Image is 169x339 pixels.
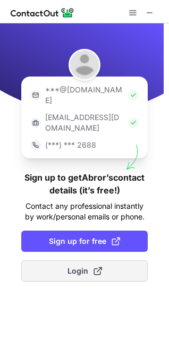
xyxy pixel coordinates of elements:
[30,140,41,150] img: https://contactout.com/extension/app/static/media/login-phone-icon.bacfcb865e29de816d437549d7f4cb...
[21,260,148,282] button: Login
[69,49,100,81] img: Abror Alisherov
[21,201,148,222] p: Contact any professional instantly by work/personal emails or phone.
[21,171,148,197] h1: Sign up to get Abror’s contact details (it’s free!)
[67,266,102,276] span: Login
[45,112,124,133] p: [EMAIL_ADDRESS][DOMAIN_NAME]
[11,6,74,19] img: ContactOut v5.3.10
[21,231,148,252] button: Sign up for free
[49,236,120,247] span: Sign up for free
[45,84,124,106] p: ***@[DOMAIN_NAME]
[128,90,139,100] img: Check Icon
[128,117,139,128] img: Check Icon
[30,117,41,128] img: https://contactout.com/extension/app/static/media/login-work-icon.638a5007170bc45168077fde17b29a1...
[30,90,41,100] img: https://contactout.com/extension/app/static/media/login-email-icon.f64bce713bb5cd1896fef81aa7b14a...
